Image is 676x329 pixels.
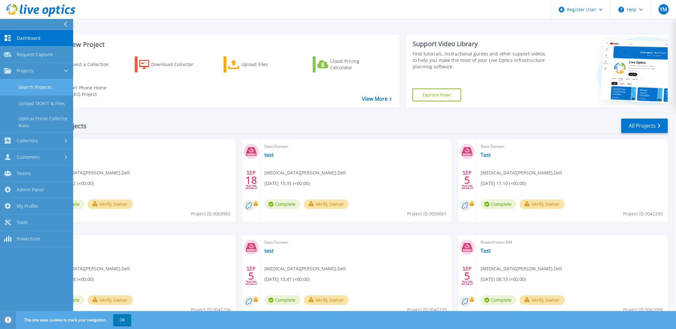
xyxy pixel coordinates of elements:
div: Download Collector [151,58,202,71]
button: Verify Owner [520,199,565,209]
span: [DATE] 08:33 (+00:00) [481,276,526,283]
a: Download Collector [135,56,206,72]
span: [MEDICAL_DATA][PERSON_NAME] , Dell [48,169,130,176]
a: Test [481,152,491,158]
span: Project ID: 3042233 [407,306,447,313]
a: All Projects [621,119,668,133]
span: My Profile [17,203,38,209]
span: 5 [465,273,470,279]
span: Data Domain [265,239,448,246]
span: Project ID: 3042099 [623,306,663,313]
span: Complete [265,199,301,209]
span: Request Capture [17,52,53,57]
span: Data Domain [48,239,232,246]
button: Verify Owner [304,199,349,209]
span: Teams [17,171,31,176]
span: Data Domain [48,143,232,150]
span: [DATE] 10:47 (+00:00) [265,276,310,283]
span: Complete [265,295,301,305]
span: PowerProtect DM [481,239,664,246]
span: Complete [481,199,517,209]
button: Verify Owner [88,199,133,209]
a: View More [362,96,392,102]
span: [MEDICAL_DATA][PERSON_NAME] , Dell [481,169,562,176]
span: Project ID: 3059661 [407,210,447,217]
div: Support Video Library [413,40,547,48]
a: Explore Now! [413,89,461,101]
button: Verify Owner [520,295,565,305]
span: Collectors [17,138,38,144]
div: Request a Collection [64,58,115,71]
span: 5 [465,177,470,183]
span: Complete [481,295,517,305]
div: SEP 2025 [461,264,474,288]
span: YM [660,7,667,12]
span: 5 [248,273,254,279]
span: [DATE] 11:10 (+00:00) [481,180,526,187]
span: [DATE] 15:35 (+00:00) [265,180,310,187]
span: Admin Panel [17,187,44,193]
a: Test [481,248,491,254]
span: [MEDICAL_DATA][PERSON_NAME] , Dell [265,169,346,176]
a: Cloud Pricing Calculator [313,56,384,72]
a: Request a Collection [46,56,117,72]
div: SEP 2025 [461,168,474,192]
a: Upload Files [224,56,295,72]
div: Cloud Pricing Calculator [330,58,381,71]
span: Customers [17,154,40,160]
span: Projects [17,68,34,74]
span: [MEDICAL_DATA][PERSON_NAME] , Dell [265,265,346,272]
div: Upload Files [241,58,293,71]
div: Import Phone Home CloudIQ Project [63,85,113,97]
a: test [265,152,274,158]
button: OK [113,314,131,326]
span: Dashboard [17,35,40,41]
span: Data Domain [481,143,664,150]
button: Verify Owner [304,295,349,305]
div: SEP 2025 [245,168,257,192]
button: Verify Owner [88,295,133,305]
div: Find tutorials, instructional guides and other support videos to help you make the most of your L... [413,51,547,70]
span: This site uses cookies to track your navigation. [18,314,131,326]
span: Project ID: 3042234 [191,306,231,313]
span: Data Domain [265,143,448,150]
h3: Start a New Project [46,41,392,48]
span: Project ID: 3069965 [191,210,231,217]
span: [MEDICAL_DATA][PERSON_NAME] , Dell [48,265,130,272]
span: Tools [17,220,28,225]
div: SEP 2025 [245,264,257,288]
span: PowerSizer [17,236,40,242]
span: [MEDICAL_DATA][PERSON_NAME] , Dell [481,265,562,272]
span: Project ID: 3042293 [623,210,663,217]
span: 18 [245,177,257,183]
a: test [265,248,274,254]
